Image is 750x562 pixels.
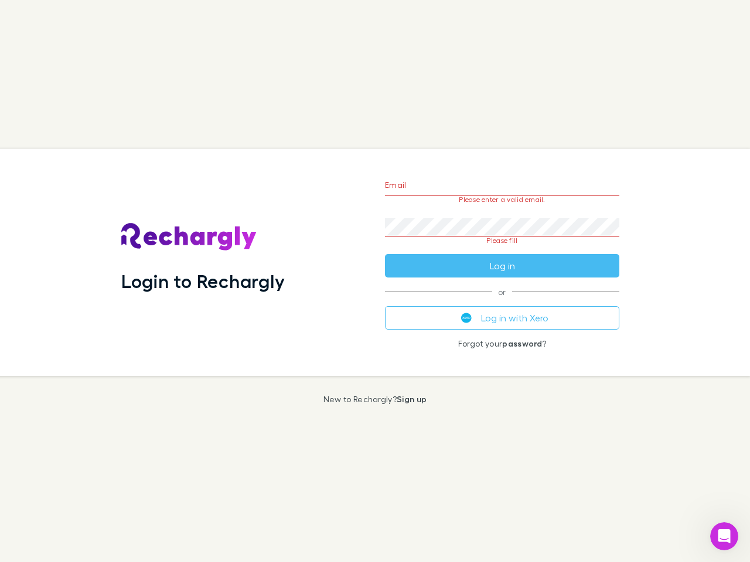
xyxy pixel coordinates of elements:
[121,223,257,251] img: Rechargly's Logo
[710,522,738,550] iframe: Intercom live chat
[502,338,542,348] a: password
[461,313,472,323] img: Xero's logo
[385,196,619,204] p: Please enter a valid email.
[323,395,427,404] p: New to Rechargly?
[385,254,619,277] button: Log in
[121,270,285,292] h1: Login to Rechargly
[385,339,619,348] p: Forgot your ?
[385,237,619,245] p: Please fill
[397,394,427,404] a: Sign up
[385,306,619,330] button: Log in with Xero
